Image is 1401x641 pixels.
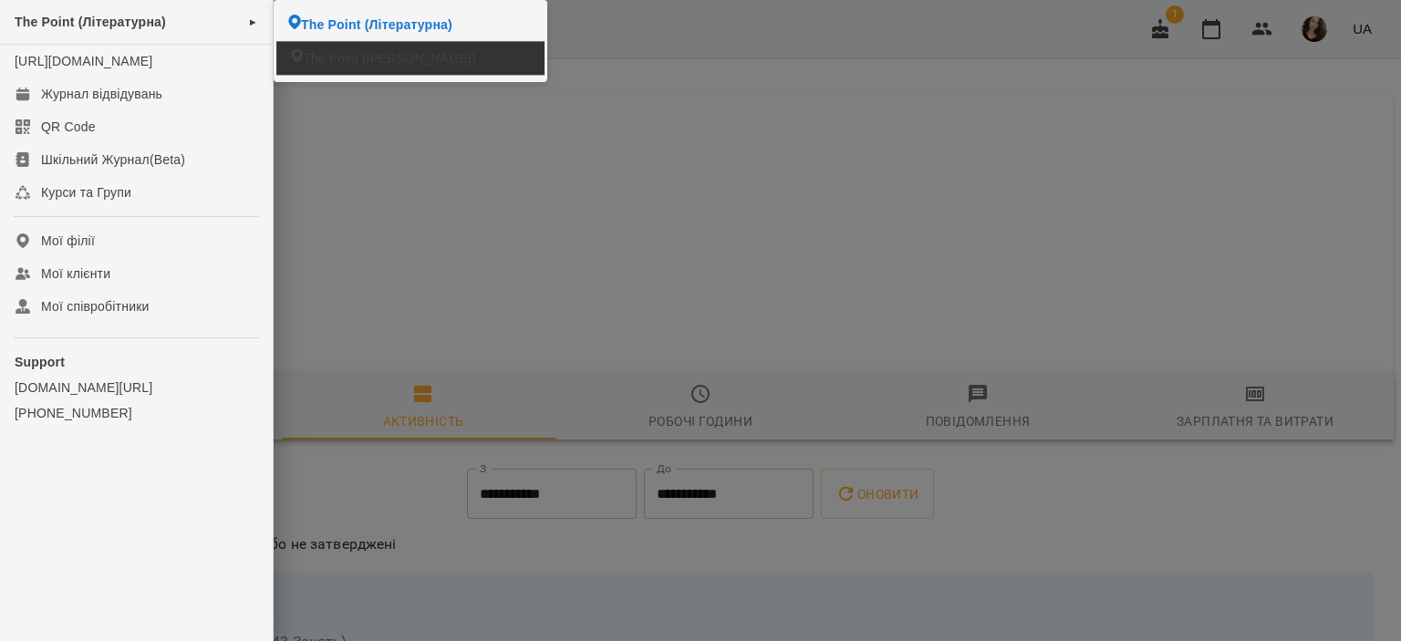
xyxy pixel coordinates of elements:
[41,264,110,283] div: Мої клієнти
[41,118,96,136] div: QR Code
[248,15,258,29] span: ►
[41,85,162,103] div: Журнал відвідувань
[15,404,258,422] a: [PHONE_NUMBER]
[15,54,152,68] a: [URL][DOMAIN_NAME]
[301,16,452,34] span: The Point (Літературна)
[15,353,258,371] p: Support
[41,183,131,202] div: Курси та Групи
[41,150,185,169] div: Шкільний Журнал(Beta)
[303,49,475,67] span: The Point ([PERSON_NAME])
[15,15,166,29] span: The Point (Літературна)
[41,232,95,250] div: Мої філії
[15,378,258,397] a: [DOMAIN_NAME][URL]
[41,297,150,315] div: Мої співробітники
